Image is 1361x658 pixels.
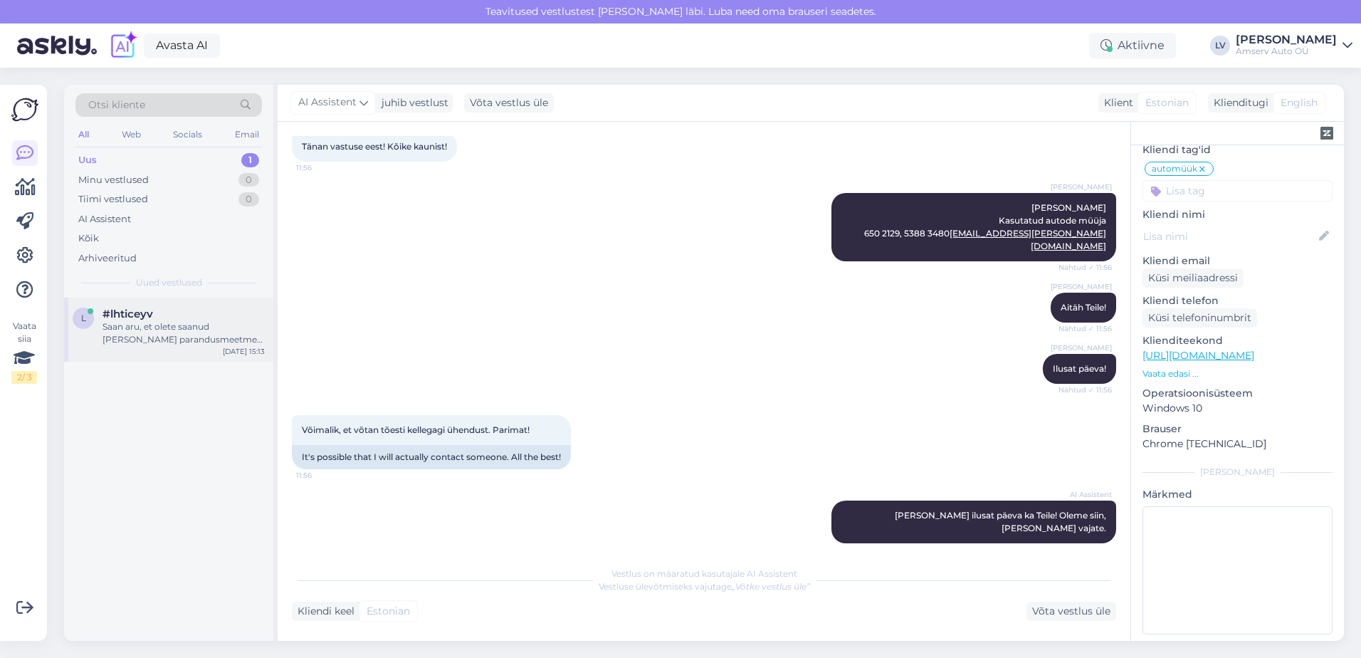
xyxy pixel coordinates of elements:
[78,173,149,187] div: Minu vestlused
[1053,363,1106,374] span: Ilusat päeva!
[78,153,97,167] div: Uus
[1145,95,1189,110] span: Estonian
[1142,308,1257,328] div: Küsi telefoninumbrit
[11,96,38,123] img: Askly Logo
[103,320,265,346] div: Saan aru, et olete saanud [PERSON_NAME] parandusmeetme kohta. Kuna tegemist on spetsiifilise juht...
[108,31,138,61] img: explore-ai
[1142,142,1333,157] p: Kliendi tag'id
[1142,268,1244,288] div: Küsi meiliaadressi
[1142,180,1333,202] input: Lisa tag
[1143,229,1316,244] input: Lisa nimi
[75,125,92,144] div: All
[119,125,144,144] div: Web
[1210,36,1230,56] div: LV
[1142,401,1333,416] p: Windows 10
[103,308,153,320] span: #lhticeyv
[78,212,131,226] div: AI Assistent
[732,581,810,592] i: „Võtke vestlus üle”
[298,95,357,110] span: AI Assistent
[1058,262,1112,273] span: Nähtud ✓ 11:56
[1236,46,1337,57] div: Amserv Auto OÜ
[78,231,99,246] div: Kõik
[1026,602,1116,621] div: Võta vestlus üle
[11,371,37,384] div: 2 / 3
[1058,385,1112,395] span: Nähtud ✓ 11:56
[1051,281,1112,292] span: [PERSON_NAME]
[1142,487,1333,502] p: Märkmed
[1152,164,1197,173] span: automüük
[1142,333,1333,348] p: Klienditeekond
[78,192,148,207] div: Tiimi vestlused
[1061,302,1106,313] span: Aitäh Teile!
[895,510,1108,533] span: [PERSON_NAME] ilusat päeva ka Teile! Oleme siin, [PERSON_NAME] vajate.
[1058,323,1112,334] span: Nähtud ✓ 11:56
[376,95,448,110] div: juhib vestlust
[144,33,220,58] a: Avasta AI
[611,568,797,579] span: Vestlus on määratud kasutajale AI Assistent
[1142,437,1333,451] p: Chrome [TECHNICAL_ID]
[1236,34,1352,57] a: [PERSON_NAME]Amserv Auto OÜ
[78,251,137,266] div: Arhiveeritud
[1320,127,1333,140] img: zendesk
[292,445,571,469] div: It's possible that I will actually contact someone. All the best!
[1058,544,1112,555] span: 11:56
[302,424,530,435] span: Võimalik, et võtan tõesti kellegagi ühendust. Parimat!
[1142,367,1333,380] p: Vaata edasi ...
[11,320,37,384] div: Vaata siia
[1208,95,1268,110] div: Klienditugi
[1142,207,1333,222] p: Kliendi nimi
[1142,349,1254,362] a: [URL][DOMAIN_NAME]
[1142,293,1333,308] p: Kliendi telefon
[238,173,259,187] div: 0
[232,125,262,144] div: Email
[950,228,1106,251] a: [EMAIL_ADDRESS][PERSON_NAME][DOMAIN_NAME]
[1142,386,1333,401] p: Operatsioonisüsteem
[1281,95,1318,110] span: English
[367,604,410,619] span: Estonian
[88,98,145,113] span: Otsi kliente
[1142,466,1333,479] div: [PERSON_NAME]
[1051,343,1112,353] span: [PERSON_NAME]
[170,125,205,144] div: Socials
[136,276,202,289] span: Uued vestlused
[223,346,265,357] div: [DATE] 15:13
[1098,95,1133,110] div: Klient
[1142,254,1333,268] p: Kliendi email
[81,313,86,323] span: l
[302,141,447,152] span: Tänan vastuse eest! Kõike kaunist!
[464,93,554,113] div: Võta vestlus üle
[1236,34,1337,46] div: [PERSON_NAME]
[296,470,350,481] span: 11:56
[238,192,259,207] div: 0
[1142,422,1333,437] p: Brauser
[292,604,354,619] div: Kliendi keel
[599,581,810,592] span: Vestluse ülevõtmiseks vajutage
[1058,489,1112,500] span: AI Assistent
[1051,182,1112,192] span: [PERSON_NAME]
[1089,33,1176,58] div: Aktiivne
[241,153,259,167] div: 1
[296,162,350,173] span: 11:56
